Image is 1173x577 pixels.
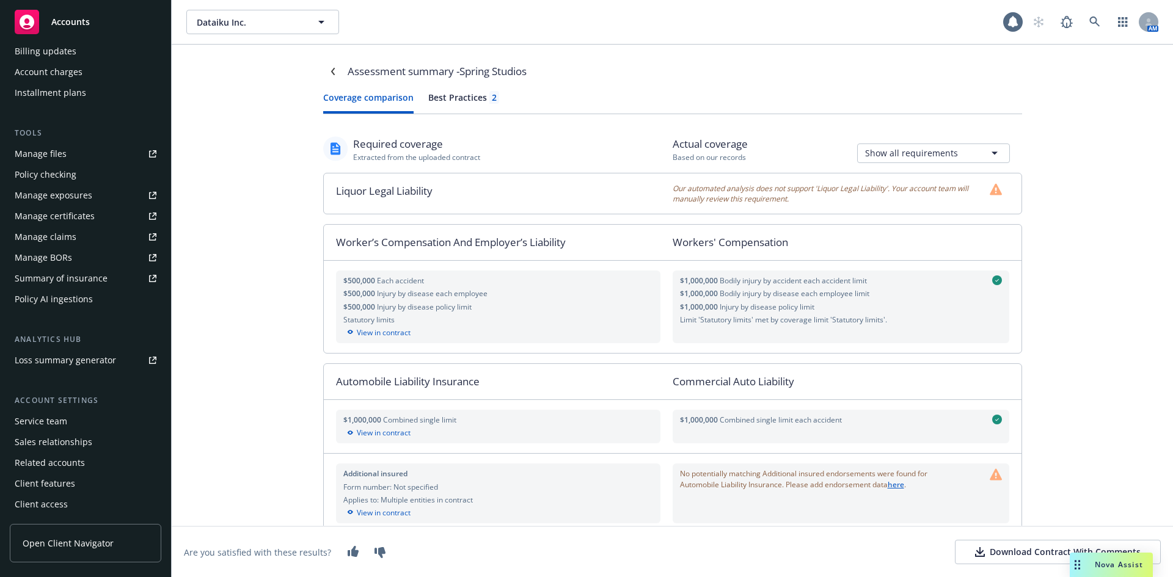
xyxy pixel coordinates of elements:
[10,5,161,39] a: Accounts
[1054,10,1079,34] a: Report a Bug
[10,42,161,61] a: Billing updates
[888,479,904,490] a: here
[10,127,161,139] div: Tools
[323,62,343,81] a: Navigate back
[343,327,653,338] div: View in contract
[323,91,414,114] button: Coverage comparison
[15,432,92,452] div: Sales relationships
[15,83,86,103] div: Installment plans
[428,91,499,104] div: Best Practices
[720,415,842,425] span: Combined single limit each accident
[377,275,424,286] span: Each accident
[10,186,161,205] a: Manage exposures
[348,64,527,79] div: Assessment summary - Spring Studios
[10,144,161,164] a: Manage files
[673,225,1021,260] div: Workers' Compensation
[15,474,75,493] div: Client features
[343,427,653,438] div: View in contract
[10,289,161,309] a: Policy AI ingestions
[680,468,958,489] span: No potentially matching Additional insured endorsements were found for Automobile Liability Insur...
[1070,553,1085,577] div: Drag to move
[343,275,377,286] span: $500,000
[10,83,161,103] a: Installment plans
[15,289,93,309] div: Policy AI ingestions
[720,288,869,299] span: Bodily injury by disease each employee limit
[15,165,76,184] div: Policy checking
[343,302,377,312] span: $500,000
[15,206,95,226] div: Manage certificates
[673,364,1021,399] div: Commercial Auto Liability
[10,227,161,247] a: Manage claims
[10,206,161,226] a: Manage certificates
[673,183,985,204] span: Our automated analysis does not support 'Liquor Legal Liability'. Your account team will manually...
[673,152,748,162] div: Based on our records
[10,62,161,82] a: Account charges
[343,495,653,505] div: Applies to: Multiple entities in contract
[51,17,90,27] span: Accounts
[353,136,480,152] div: Required coverage
[324,225,673,260] div: Worker’s Compensation And Employer’s Liability
[680,302,718,312] span: $1,000,000
[10,474,161,493] a: Client features
[1070,553,1153,577] button: Nova Assist
[15,248,72,267] div: Manage BORs
[10,412,161,431] a: Service team
[10,269,161,288] a: Summary of insurance
[15,350,116,370] div: Loss summary generator
[184,546,331,559] div: Are you satisfied with these results?
[680,415,718,425] span: $1,000,000
[680,275,718,286] span: $1,000,000
[1095,559,1143,570] span: Nova Assist
[10,495,161,514] a: Client access
[15,186,92,205] div: Manage exposures
[15,227,76,247] div: Manage claims
[383,415,456,425] span: Combined single limit
[10,453,161,473] a: Related accounts
[353,152,480,162] div: Extracted from the uploaded contract
[15,62,82,82] div: Account charges
[492,91,497,104] div: 2
[1026,10,1051,34] a: Start snowing
[15,453,85,473] div: Related accounts
[10,350,161,370] a: Loss summary generator
[343,507,653,518] div: View in contract
[324,173,673,214] div: Liquor Legal Liability
[324,364,673,399] div: Automobile Liability Insurance
[343,288,377,299] span: $500,000
[673,136,748,152] div: Actual coverage
[1083,10,1107,34] a: Search
[343,415,383,425] span: $1,000,000
[1111,10,1135,34] a: Switch app
[343,468,653,479] div: Additional insured
[23,537,114,550] span: Open Client Navigator
[955,540,1161,564] button: Download Contract With Comments
[15,42,76,61] div: Billing updates
[720,275,867,286] span: Bodily injury by accident each accident limit
[10,432,161,452] a: Sales relationships
[186,10,339,34] button: Dataiku Inc.
[10,248,161,267] a: Manage BORs
[343,314,395,325] span: Statutory limits
[377,302,472,312] span: Injury by disease policy limit
[975,546,1141,558] div: Download Contract With Comments
[10,333,161,346] div: Analytics hub
[15,495,68,514] div: Client access
[680,314,887,325] span: Limit 'Statutory limits' met by coverage limit 'Statutory limits'.
[343,482,653,492] div: Form number: Not specified
[197,16,302,29] span: Dataiku Inc.
[15,412,67,431] div: Service team
[720,302,814,312] span: Injury by disease policy limit
[10,165,161,184] a: Policy checking
[15,269,108,288] div: Summary of insurance
[10,394,161,407] div: Account settings
[15,144,67,164] div: Manage files
[377,288,488,299] span: Injury by disease each employee
[680,288,718,299] span: $1,000,000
